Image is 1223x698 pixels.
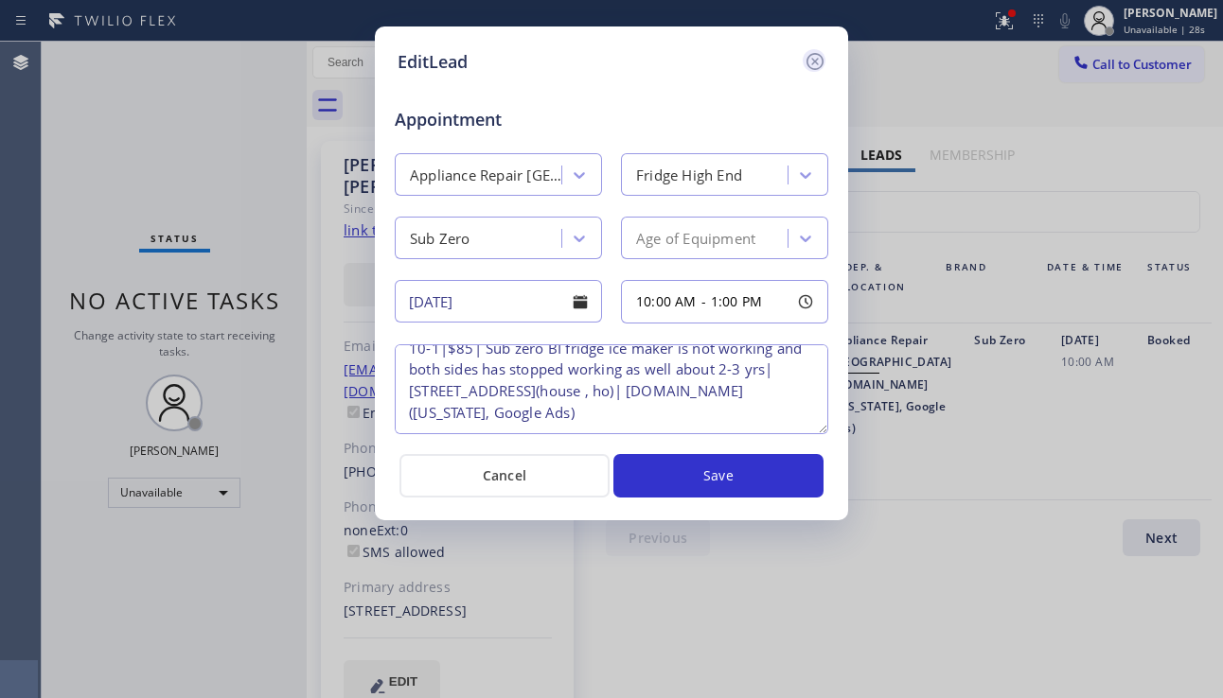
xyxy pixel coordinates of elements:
[398,49,468,75] h5: EditLead
[410,228,470,250] div: Sub Zero
[399,454,610,497] button: Cancel
[395,344,828,434] textarea: 10-1|$85| Sub zero BI fridge ice maker is not working and both sides has stopped working as well ...
[636,292,697,310] span: 10:00 AM
[701,292,706,310] span: -
[636,228,755,250] div: Age of Equipment
[636,165,742,186] div: Fridge High End
[395,280,602,323] input: - choose date -
[410,165,563,186] div: Appliance Repair [GEOGRAPHIC_DATA]
[613,454,824,497] button: Save
[395,107,537,132] span: Appointment
[711,292,762,310] span: 1:00 PM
